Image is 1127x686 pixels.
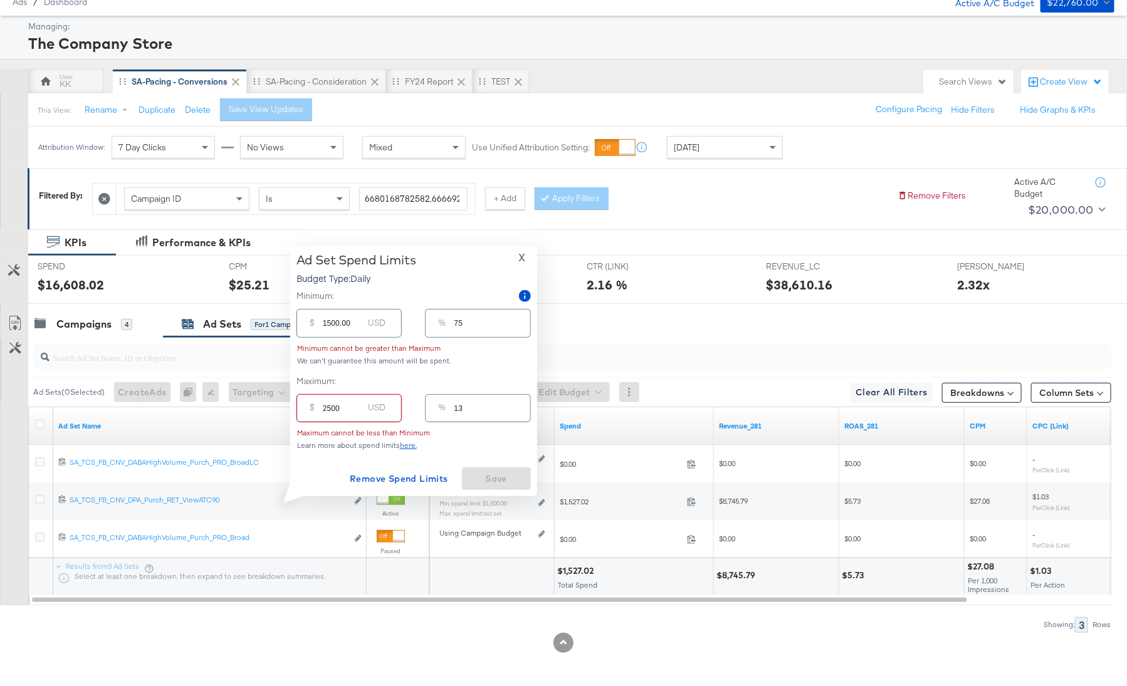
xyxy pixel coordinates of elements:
button: + Add [485,187,525,210]
div: SA-Pacing - Conversions [132,76,228,88]
a: SA_TCS_FB_CNV_DPA_Purch_RET_ViewATC90 [70,495,347,508]
div: USD [363,314,391,337]
label: Minimum: [296,290,334,302]
button: X [513,252,530,262]
div: $38,610.16 [766,276,832,294]
div: Showing: [1043,620,1075,629]
div: Maximum cannot be less than Minimum [296,429,431,437]
div: $1,527.02 [557,565,597,577]
span: CTR (LINK) [587,261,681,273]
button: Clear All Filters [851,383,933,403]
label: Use Unified Attribution Setting: [472,142,590,153]
span: $0.00 [719,534,735,543]
div: $20,000.00 [1028,200,1094,219]
span: - [1032,454,1035,464]
a: The average cost you've paid to have 1,000 impressions of your ad. [970,421,1022,431]
sub: Per Click (Link) [1032,466,1070,474]
span: 7 Day Clicks [118,142,166,153]
sub: Min. spend limit: $1,500.00 [439,499,507,507]
a: here. [400,440,417,450]
button: Remove Spend Limits [345,467,453,490]
button: Duplicate [139,104,176,116]
span: [PERSON_NAME] [958,261,1052,273]
button: $20,000.00 [1023,200,1108,220]
div: We can't guarantee this amount will be spent. [296,356,531,365]
div: Search Views [939,76,1007,88]
div: Ad Set Spend Limits [296,252,416,268]
label: Maximum: [296,375,531,387]
button: Column Sets [1031,383,1111,403]
div: Ad Sets [203,317,241,331]
div: $8,745.79 [716,569,759,581]
span: $27.08 [970,496,990,506]
span: $1.03 [1032,492,1049,501]
span: $0.00 [970,459,986,468]
span: $1,527.02 [560,497,682,506]
div: 2.32x [958,276,990,294]
span: Remove Spend Limits [350,471,448,487]
span: $0.00 [719,459,735,468]
div: Create View [1040,76,1103,88]
div: Drag to reorder tab [119,78,126,85]
div: SA_TCS_FB_CNV_DABAHighVolume_Purch_PRO_BroadLC [70,457,347,467]
span: SPEND [38,261,132,273]
div: Minimum cannot be greater than Maximum [296,344,441,353]
div: SA_TCS_FB_CNV_DABAHighVolume_Purch_PRO_Broad [70,533,347,543]
div: The Company Store [28,33,1111,54]
span: $8,745.79 [719,496,748,506]
div: KK [60,78,71,90]
input: Enter a search term [359,187,468,210]
div: Drag to reorder tab [253,78,260,85]
div: $27.08 [967,561,998,573]
span: $5.73 [844,496,861,506]
div: Filtered By: [39,190,83,202]
div: TEST [491,76,510,88]
span: $0.00 [560,459,682,469]
div: Managing: [28,21,1111,33]
button: Rename [76,99,141,122]
div: 3 [1075,617,1088,633]
span: Clear All Filters [856,385,928,400]
sub: Per Click (Link) [1032,541,1070,549]
button: Hide Graphs & KPIs [1020,104,1096,116]
button: Remove Filters [898,190,966,202]
a: ROAS_281 [844,421,960,431]
div: $5.73 [842,569,868,581]
a: SA_TCS_FB_CNV_DABAHighVolume_Purch_PRO_BroadLC [70,457,347,470]
span: $0.00 [560,534,682,544]
span: Campaign ID [131,193,181,204]
div: $ [305,314,320,337]
button: Configure Pacing [867,98,951,121]
a: Your Ad Set name. [58,421,362,431]
div: FY24 Report [405,76,453,88]
button: Delete [185,104,211,116]
span: Per Action [1030,580,1065,590]
div: Ad Sets ( 0 Selected) [33,387,105,398]
div: 2.16 % [587,276,628,294]
div: Performance & KPIs [152,236,251,250]
span: Per 1,000 Impressions [968,576,1009,594]
div: $25.21 [229,276,270,294]
a: Revenue_281 [719,421,834,431]
div: SA_TCS_FB_CNV_DPA_Purch_RET_ViewATC90 [70,495,347,505]
span: [DATE] [674,142,700,153]
div: Rows [1092,620,1111,629]
span: $0.00 [970,534,986,543]
div: $16,608.02 [38,276,104,294]
a: SA_TCS_FB_CNV_DABAHighVolume_Purch_PRO_Broad [70,533,347,546]
span: Is [266,193,273,204]
div: Using Campaign Budget [439,528,535,538]
div: 4 [121,319,132,330]
p: Budget Type: Daily [296,272,416,284]
label: Paused [377,547,405,555]
div: for 1 Campaign [251,319,309,330]
span: CPM [229,261,323,273]
button: Breakdowns [942,383,1022,403]
div: Campaigns [56,317,112,331]
div: % [433,399,451,422]
div: This View: [38,105,71,115]
div: $1.03 [1030,565,1055,577]
div: 0 [180,382,202,402]
div: Drag to reorder tab [479,78,486,85]
div: USD [363,399,391,422]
